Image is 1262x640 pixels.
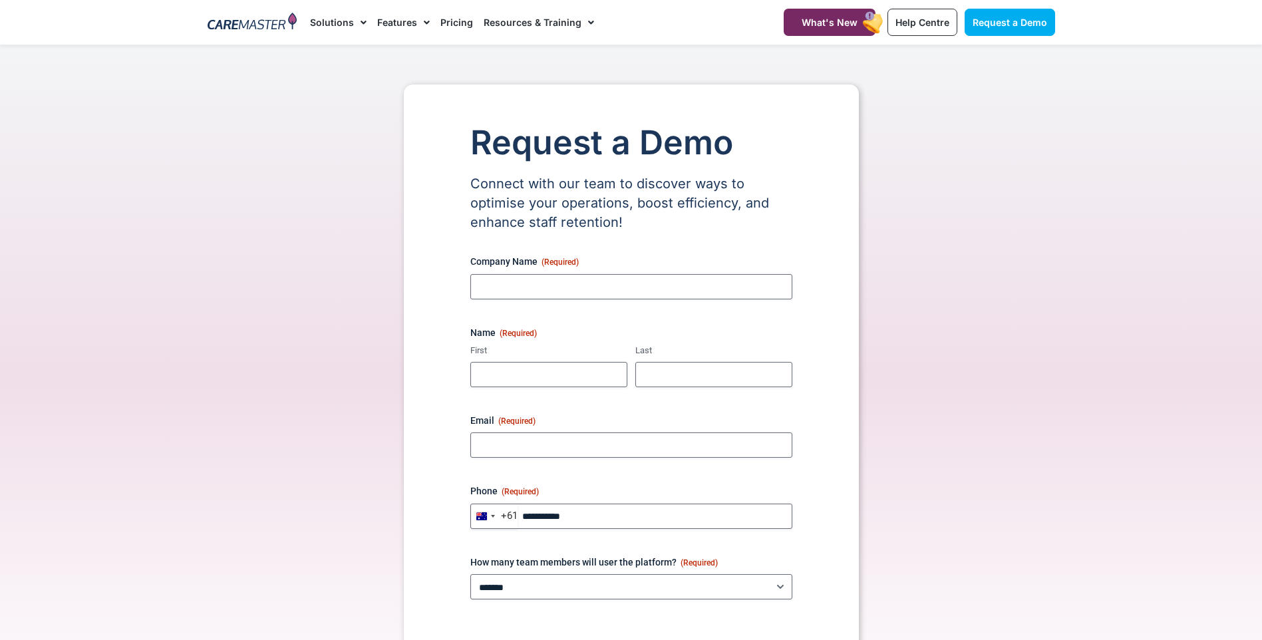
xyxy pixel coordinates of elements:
legend: Name [470,326,537,339]
a: Help Centre [887,9,957,36]
span: Help Centre [895,17,949,28]
h1: Request a Demo [470,124,792,161]
div: +61 [501,511,518,521]
span: (Required) [542,257,579,267]
span: What's New [802,17,858,28]
span: (Required) [681,558,718,567]
label: Phone [470,484,792,498]
span: (Required) [500,329,537,338]
p: Connect with our team to discover ways to optimise your operations, boost efficiency, and enhance... [470,174,792,232]
label: First [470,345,627,357]
span: Request a Demo [973,17,1047,28]
label: Email [470,414,792,427]
a: What's New [784,9,875,36]
button: Selected country [471,504,518,529]
label: Last [635,345,792,357]
a: Request a Demo [965,9,1055,36]
span: (Required) [502,487,539,496]
label: How many team members will user the platform? [470,556,792,569]
img: CareMaster Logo [208,13,297,33]
span: (Required) [498,416,536,426]
label: Company Name [470,255,792,268]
